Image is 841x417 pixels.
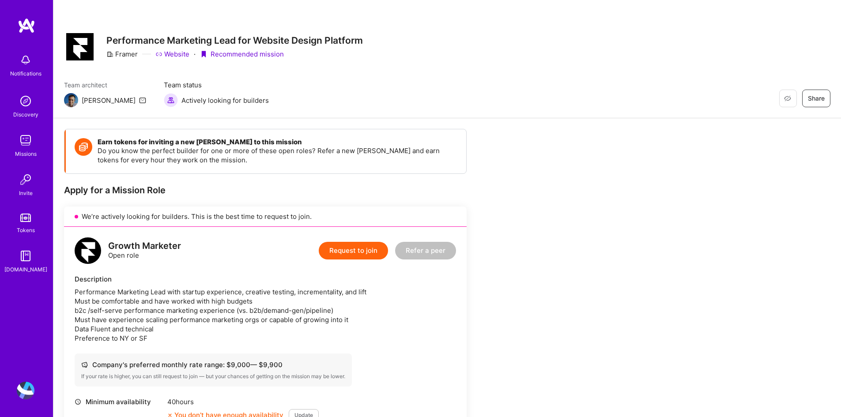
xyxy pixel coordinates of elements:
[81,361,88,368] i: icon Cash
[17,92,34,110] img: discovery
[75,398,81,405] i: icon Clock
[15,149,37,158] div: Missions
[200,49,284,59] div: Recommended mission
[75,274,456,284] div: Description
[139,97,146,104] i: icon Mail
[20,214,31,222] img: tokens
[17,247,34,265] img: guide book
[194,49,196,59] div: ·
[808,94,825,103] span: Share
[106,51,113,58] i: icon CompanyGray
[164,80,269,90] span: Team status
[17,51,34,69] img: bell
[200,51,207,58] i: icon PurpleRibbon
[17,171,34,188] img: Invite
[106,35,363,46] h3: Performance Marketing Lead for Website Design Platform
[75,237,101,264] img: logo
[181,96,269,105] span: Actively looking for builders
[17,382,34,399] img: User Avatar
[167,397,319,406] div: 40 hours
[75,287,456,343] div: Performance Marketing Lead with startup experience, creative testing, incrementality, and lift Mu...
[82,96,136,105] div: [PERSON_NAME]
[64,207,467,227] div: We’re actively looking for builders. This is the best time to request to join.
[395,242,456,259] button: Refer a peer
[19,188,33,198] div: Invite
[319,242,388,259] button: Request to join
[108,241,181,260] div: Open role
[64,80,146,90] span: Team architect
[64,184,467,196] div: Apply for a Mission Role
[98,138,457,146] h4: Earn tokens for inviting a new [PERSON_NAME] to this mission
[98,146,457,165] p: Do you know the perfect builder for one or more of these open roles? Refer a new [PERSON_NAME] an...
[17,225,35,235] div: Tokens
[784,95,791,102] i: icon EyeClosed
[10,69,41,78] div: Notifications
[66,33,94,60] img: Company Logo
[17,131,34,149] img: teamwork
[75,397,163,406] div: Minimum availability
[81,360,345,369] div: Company's preferred monthly rate range: $ 9,000 — $ 9,900
[108,241,181,251] div: Growth Marketer
[155,49,189,59] a: Website
[164,93,178,107] img: Actively looking for builders
[106,49,138,59] div: Framer
[75,138,92,156] img: Token icon
[4,265,47,274] div: [DOMAIN_NAME]
[64,93,78,107] img: Team Architect
[18,18,35,34] img: logo
[81,373,345,380] div: If your rate is higher, you can still request to join — but your chances of getting on the missio...
[13,110,38,119] div: Discovery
